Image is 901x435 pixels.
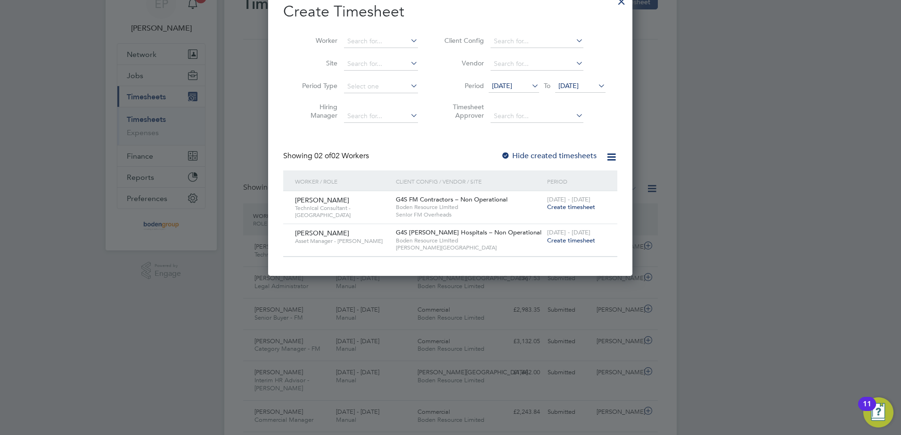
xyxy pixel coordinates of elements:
h2: Create Timesheet [283,2,617,22]
span: [PERSON_NAME][GEOGRAPHIC_DATA] [396,244,542,251]
span: 02 of [314,151,331,161]
label: Period Type [295,81,337,90]
label: Worker [295,36,337,45]
input: Search for... [491,35,583,48]
input: Select one [344,80,418,93]
span: [PERSON_NAME] [295,196,349,204]
span: [PERSON_NAME] [295,229,349,237]
div: Worker / Role [293,170,393,192]
span: Senior FM Overheads [396,211,542,218]
span: [DATE] - [DATE] [547,195,590,203]
span: Create timesheet [547,236,595,244]
input: Search for... [344,57,418,71]
input: Search for... [344,35,418,48]
label: Hide created timesheets [501,151,597,161]
span: G4S FM Contractors – Non Operational [396,195,508,203]
input: Search for... [344,110,418,123]
span: [DATE] [492,81,512,90]
span: G4S [PERSON_NAME] Hospitals – Non Operational [396,228,541,236]
label: Timesheet Approver [442,103,484,120]
input: Search for... [491,57,583,71]
div: Client Config / Vendor / Site [393,170,545,192]
span: [DATE] [558,81,579,90]
span: To [541,80,553,92]
span: Boden Resource Limited [396,203,542,211]
span: [DATE] - [DATE] [547,228,590,236]
span: 02 Workers [314,151,369,161]
label: Client Config [442,36,484,45]
label: Hiring Manager [295,103,337,120]
div: Period [545,170,608,192]
div: 11 [863,404,871,416]
span: Technical Consultant - [GEOGRAPHIC_DATA] [295,204,389,219]
label: Site [295,59,337,67]
label: Period [442,81,484,90]
button: Open Resource Center, 11 new notifications [863,397,893,427]
span: Create timesheet [547,203,595,211]
span: Asset Manager - [PERSON_NAME] [295,237,389,245]
input: Search for... [491,110,583,123]
label: Vendor [442,59,484,67]
span: Boden Resource Limited [396,237,542,244]
div: Showing [283,151,371,161]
